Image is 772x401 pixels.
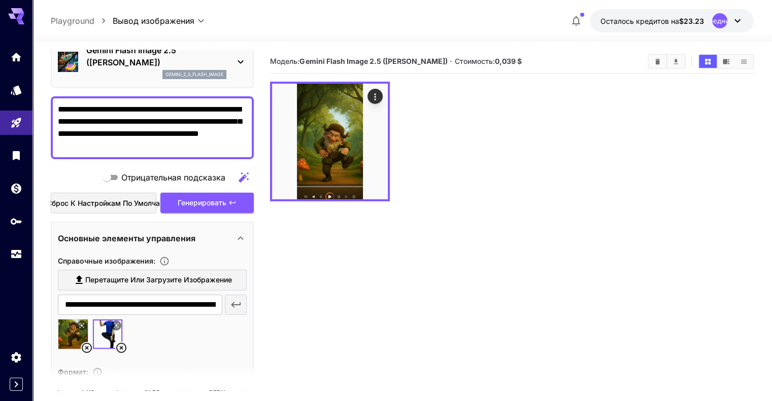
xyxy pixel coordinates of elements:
[113,16,194,26] font: Вывод изображения
[698,54,754,69] div: Показать медиа в виде сеткиПоказывать медиа в режиме видеоПоказать медиа в виде списка
[600,16,704,26] div: $23.23036
[600,17,679,25] font: Осталось кредитов на
[299,57,447,65] font: Gemini Flash Image 2.5 ([PERSON_NAME])
[367,89,383,104] div: Действия
[178,198,226,207] font: Генерировать
[58,257,153,265] font: Справочные изображения
[165,71,223,77] font: gemini_2_5_flash_image
[10,117,22,129] div: Детская площадка
[85,275,232,284] font: Перетащите или загрузите изображение
[10,378,23,391] button: Expand sidebar
[648,54,686,69] div: Очистить всеСкачать все
[10,149,22,162] div: Библиотека
[699,55,717,68] button: Показать медиа в виде сетки
[58,226,247,250] div: Основные элементы управления
[272,84,388,199] img: bJFVzNDx0TkAAAAASUVORK5CYII=
[706,17,733,25] font: средний
[10,84,22,96] div: Модели
[51,15,113,27] nav: хлебные крошки
[667,55,685,68] button: Скачать все
[10,351,22,363] div: Настройки
[10,182,22,195] div: Кошелек
[450,56,452,66] font: ·
[51,15,94,27] a: Playground
[735,55,753,68] button: Показать медиа в виде списка
[58,270,247,290] label: Перетащите или загрузите изображение
[160,193,254,213] button: Генерировать
[495,57,522,65] font: 0,039 $
[455,57,495,65] font: Стоимость:
[153,257,155,265] font: :
[590,9,754,32] button: $23.23036средний
[121,172,225,183] font: Отрицательная подсказка
[10,51,22,63] div: Дом
[58,233,195,243] font: Основные элементы управления
[51,193,156,213] button: Сброс к настройкам по умолчанию
[10,248,22,261] div: Использование
[679,17,704,25] font: $23.23
[155,256,174,266] button: Загрузите исходное изображение, чтобы получить представление о результате. Это необходимо для пре...
[717,55,735,68] button: Показывать медиа в режиме видео
[58,40,247,83] div: Gemini Flash Image 2.5 ([PERSON_NAME])gemini_2_5_flash_image
[649,55,666,68] button: Очистить все
[270,57,299,65] font: Модель:
[10,215,22,228] div: API-ключи
[47,199,174,207] font: Сброс к настройкам по умолчанию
